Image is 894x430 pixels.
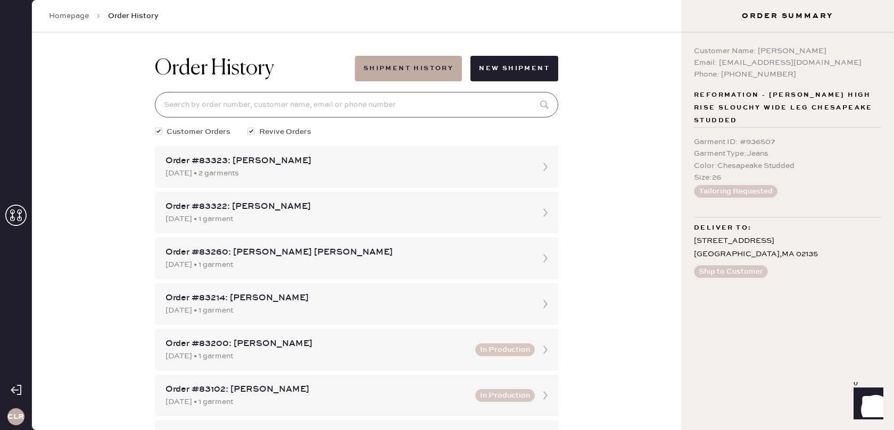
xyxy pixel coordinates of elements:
div: [DATE] • 1 garment [165,305,528,316]
div: Order #83200: [PERSON_NAME] [165,338,469,350]
div: [DATE] • 2 garments [165,167,528,179]
span: Revive Orders [259,126,311,138]
button: Shipment History [355,56,462,81]
h1: Order History [155,56,274,81]
button: In Production [475,343,535,356]
div: [DATE] • 1 garment [165,396,469,408]
div: Phone: [PHONE_NUMBER] [694,69,881,80]
h3: CLR [7,413,24,420]
input: Search by order number, customer name, email or phone number [155,92,558,117]
a: Homepage [49,11,89,21]
button: In Production [475,389,535,402]
span: Deliver to: [694,222,751,234]
div: Garment Type : Jeans [694,148,881,159]
div: Order #83323: [PERSON_NAME] [165,155,528,167]
div: Email: [EMAIL_ADDRESS][DOMAIN_NAME] [694,57,881,69]
div: Color : Chesapeake Studded [694,160,881,172]
span: Customer Orders [167,126,230,138]
div: Order #83102: [PERSON_NAME] [165,383,469,396]
div: [DATE] • 1 garment [165,259,528,271]
button: Ship to Customer [694,265,768,278]
div: [STREET_ADDRESS] [GEOGRAPHIC_DATA] , MA 02135 [694,234,881,261]
div: Order #83322: [PERSON_NAME] [165,200,528,213]
div: Garment ID : # 936507 [694,136,881,148]
div: Size : 26 [694,172,881,183]
div: Order #83260: [PERSON_NAME] [PERSON_NAME] [165,246,528,259]
button: Tailoring Requested [694,185,777,198]
span: Order History [108,11,159,21]
span: Reformation - [PERSON_NAME] High Rise Slouchy Wide Leg Chesapeake Studded [694,89,881,127]
div: [DATE] • 1 garment [165,213,528,225]
button: New Shipment [470,56,558,81]
div: [DATE] • 1 garment [165,350,469,362]
iframe: Front Chat [843,382,889,428]
div: Customer Name: [PERSON_NAME] [694,45,881,57]
h3: Order Summary [681,11,894,21]
div: Order #83214: [PERSON_NAME] [165,292,528,305]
